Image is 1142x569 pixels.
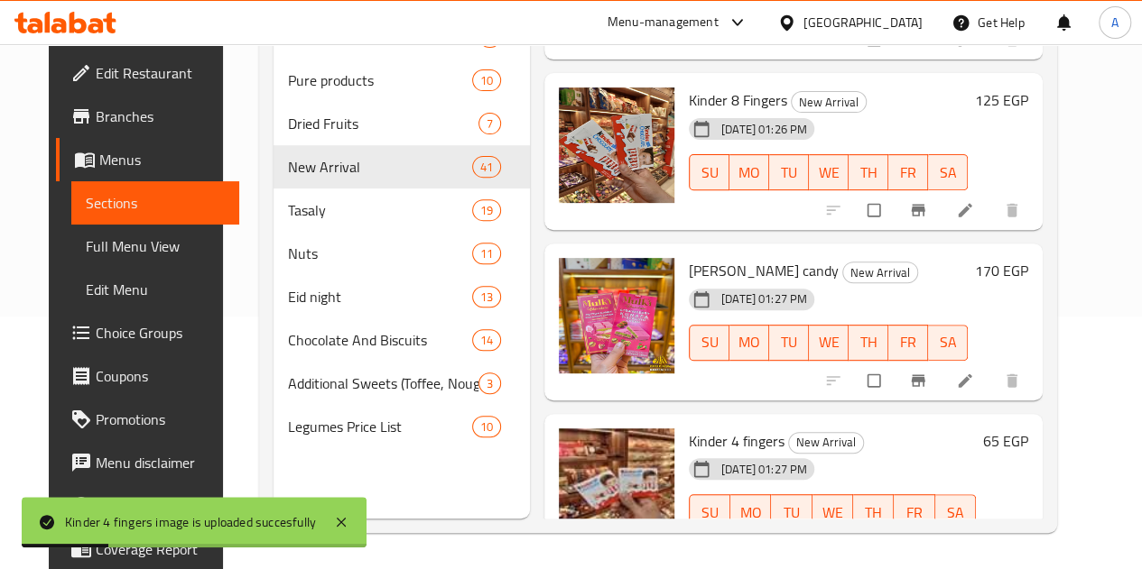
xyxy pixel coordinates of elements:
[608,12,719,33] div: Menu-management
[473,332,500,349] span: 14
[894,494,934,530] button: FR
[888,154,928,190] button: FR
[896,160,921,186] span: FR
[559,428,674,544] img: Kinder 4 fingers
[842,262,918,283] div: New Arrival
[274,362,530,405] div: Additional Sweets (Toffee, Nougat And Jelly)3
[288,286,472,307] span: Eid night
[472,243,501,264] div: items
[992,361,1035,400] button: delete
[942,500,969,526] span: SA
[714,461,814,478] span: [DATE] 01:27 PM
[935,494,976,530] button: SA
[274,405,530,448] div: Legumes Price List10
[729,325,769,361] button: MO
[288,69,472,91] div: Pure products
[56,51,239,95] a: Edit Restaurant
[288,113,478,134] span: Dried Fruits
[935,160,961,186] span: SA
[803,13,923,32] div: [GEOGRAPHIC_DATA]
[56,354,239,398] a: Coupons
[956,372,978,390] a: Edit menu item
[714,290,814,307] span: [DATE] 01:27 PM
[849,325,888,361] button: TH
[812,494,853,530] button: WE
[472,156,501,178] div: items
[71,268,239,311] a: Edit Menu
[472,416,501,437] div: items
[473,289,500,306] span: 13
[1111,13,1119,32] span: A
[992,190,1035,230] button: delete
[96,322,225,344] span: Choice Groups
[86,235,225,257] span: Full Menu View
[99,149,225,170] span: Menus
[56,484,239,528] a: Upsell
[56,95,239,138] a: Branches
[288,372,478,394] span: Additional Sweets (Toffee, Nougat And Jelly)
[479,115,500,133] span: 7
[86,192,225,214] span: Sections
[96,538,225,560] span: Coverage Report
[689,494,730,530] button: SU
[697,500,723,526] span: SU
[792,92,866,113] span: New Arrival
[714,121,814,138] span: [DATE] 01:26 PM
[843,262,917,283] span: New Arrival
[65,512,316,532] div: Kinder 4 fingers image is uploaded succesfully
[288,199,472,221] span: Tasaly
[559,87,674,203] img: Kinder 8 Fingers
[274,8,530,455] nav: Menu sections
[479,375,500,392] span: 3
[896,329,921,355] span: FR
[956,201,978,219] a: Edit menu item
[729,154,769,190] button: MO
[478,113,501,134] div: items
[288,416,472,437] span: Legumes Price List
[689,87,787,114] span: Kinder 8 Fingers
[689,257,839,284] span: [PERSON_NAME] candy
[849,154,888,190] button: TH
[856,329,881,355] span: TH
[791,91,867,113] div: New Arrival
[56,398,239,441] a: Promotions
[857,193,895,227] span: Select to update
[274,318,530,362] div: Chocolate And Biscuits14
[274,145,530,188] div: New Arrival41
[860,500,887,526] span: TH
[928,154,968,190] button: SA
[778,500,804,526] span: TU
[288,243,472,264] span: Nuts
[86,279,225,300] span: Edit Menu
[274,59,530,102] div: Pure products10
[473,245,500,262] span: 11
[789,432,863,453] span: New Arrival
[96,452,225,473] span: Menu disclaimer
[472,329,501,351] div: items
[71,225,239,268] a: Full Menu View
[788,432,864,454] div: New Arrival
[975,258,1028,283] h6: 170 EGP
[730,494,771,530] button: MO
[898,190,942,230] button: Branch-specific-item
[689,325,729,361] button: SU
[96,408,225,430] span: Promotions
[274,102,530,145] div: Dried Fruits7
[288,156,472,178] span: New Arrival
[274,232,530,275] div: Nuts11
[71,181,239,225] a: Sections
[56,138,239,181] a: Menus
[274,188,530,232] div: Tasaly19
[898,361,942,400] button: Branch-specific-item
[935,329,961,355] span: SA
[983,428,1028,454] h6: 65 EGP
[472,69,501,91] div: items
[737,329,762,355] span: MO
[769,325,809,361] button: TU
[769,154,809,190] button: TU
